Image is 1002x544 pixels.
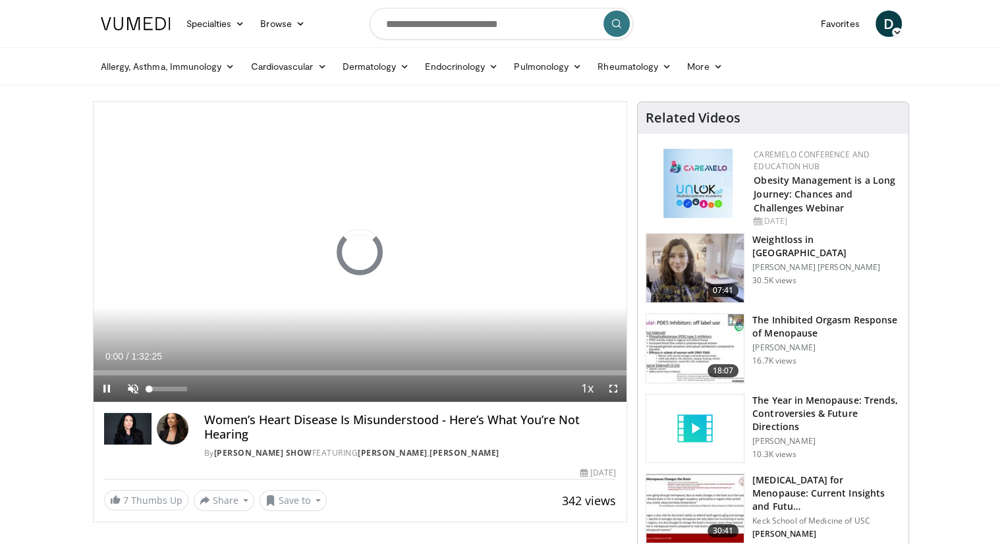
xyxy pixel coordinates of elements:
p: [PERSON_NAME] [752,436,901,447]
a: [PERSON_NAME] Show [214,447,312,458]
span: / [126,351,129,362]
a: Browse [252,11,313,37]
a: D [876,11,902,37]
a: CaReMeLO Conference and Education Hub [754,149,870,172]
button: Share [194,490,255,511]
a: Obesity Management is a Long Journey: Chances and Challenges Webinar [754,174,895,214]
img: 283c0f17-5e2d-42ba-a87c-168d447cdba4.150x105_q85_crop-smart_upscale.jpg [646,314,744,383]
span: 7 [123,494,128,506]
a: Allergy, Asthma, Immunology [93,53,243,80]
h3: Weightloss in [GEOGRAPHIC_DATA] [752,233,901,259]
span: 1:32:25 [131,351,162,362]
a: [PERSON_NAME] [430,447,499,458]
a: Cardiovascular [242,53,334,80]
a: Endocrinology [417,53,506,80]
p: 16.7K views [752,356,796,366]
p: [PERSON_NAME] [752,342,901,353]
a: Favorites [813,11,868,37]
img: Avatar [157,413,188,445]
a: Pulmonology [506,53,590,80]
button: Playback Rate [574,375,600,402]
div: [DATE] [754,215,898,227]
a: The Year in Menopause: Trends, Controversies & Future Directions [PERSON_NAME] 10.3K views [646,394,901,464]
button: Unmute [120,375,146,402]
h3: [MEDICAL_DATA] for Menopause: Current Insights and Futu… [752,474,901,513]
a: 07:41 Weightloss in [GEOGRAPHIC_DATA] [PERSON_NAME] [PERSON_NAME] 30.5K views [646,233,901,303]
a: Dermatology [335,53,418,80]
video-js: Video Player [94,102,627,402]
span: 30:41 [708,524,739,537]
h4: Related Videos [646,110,740,126]
a: 18:07 The Inhibited Orgasm Response of Menopause [PERSON_NAME] 16.7K views [646,313,901,383]
p: [PERSON_NAME] [PERSON_NAME] [752,262,901,273]
span: 0:00 [105,351,123,362]
h4: Women’s Heart Disease Is Misunderstood - Here’s What You’re Not Hearing [204,413,616,441]
h3: The Inhibited Orgasm Response of Menopause [752,313,901,340]
img: 47271b8a-94f4-49c8-b914-2a3d3af03a9e.150x105_q85_crop-smart_upscale.jpg [646,474,744,543]
img: VuMedi Logo [101,17,171,30]
button: Save to [260,490,327,511]
p: 30.5K views [752,275,796,286]
button: Fullscreen [600,375,626,402]
span: 18:07 [708,364,739,377]
div: Volume Level [150,387,187,391]
span: 342 views [562,493,616,508]
img: Dr. Gabrielle Lyon Show [104,413,152,445]
span: 07:41 [708,284,739,297]
p: Keck School of Medicine of USC [752,516,901,526]
div: Progress Bar [94,370,627,375]
a: [PERSON_NAME] [358,447,428,458]
h3: The Year in Menopause: Trends, Controversies & Future Directions [752,394,901,433]
div: By FEATURING , [204,447,616,459]
img: 9983fed1-7565-45be-8934-aef1103ce6e2.150x105_q85_crop-smart_upscale.jpg [646,234,744,302]
p: [PERSON_NAME] [752,529,901,539]
button: Pause [94,375,120,402]
div: [DATE] [580,467,616,479]
a: Rheumatology [590,53,679,80]
a: More [679,53,730,80]
img: video_placeholder_short.svg [646,394,744,463]
p: 10.3K views [752,449,796,460]
input: Search topics, interventions [370,8,633,40]
img: 45df64a9-a6de-482c-8a90-ada250f7980c.png.150x105_q85_autocrop_double_scale_upscale_version-0.2.jpg [663,149,733,218]
a: 7 Thumbs Up [104,490,188,510]
a: Specialties [179,11,253,37]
